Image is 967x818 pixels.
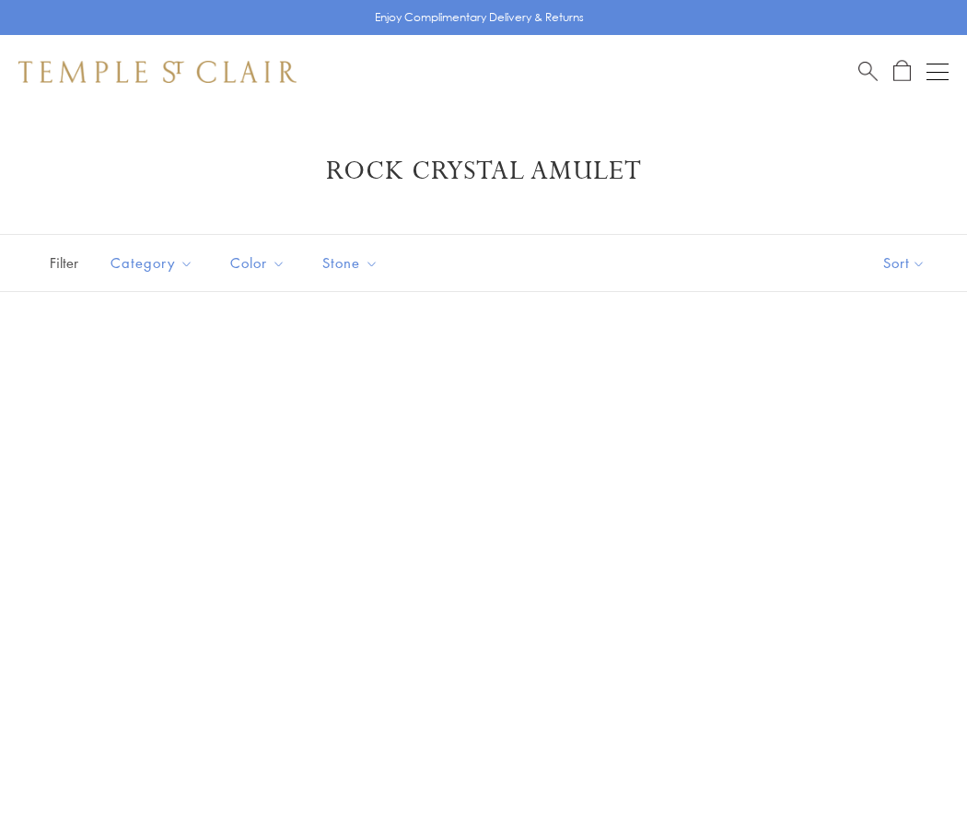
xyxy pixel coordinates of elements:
[893,60,911,83] a: Open Shopping Bag
[46,155,921,188] h1: Rock Crystal Amulet
[309,242,392,284] button: Stone
[858,60,878,83] a: Search
[101,251,207,275] span: Category
[221,251,299,275] span: Color
[216,242,299,284] button: Color
[926,61,949,83] button: Open navigation
[18,61,297,83] img: Temple St. Clair
[842,235,967,291] button: Show sort by
[97,242,207,284] button: Category
[313,251,392,275] span: Stone
[375,8,584,27] p: Enjoy Complimentary Delivery & Returns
